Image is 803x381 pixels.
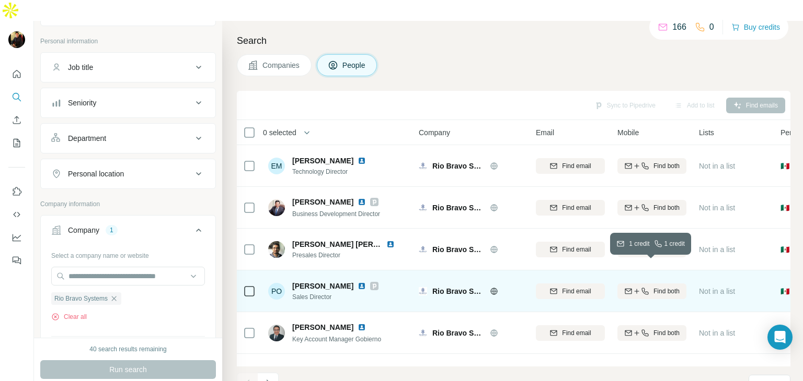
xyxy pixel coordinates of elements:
div: Personal location [68,169,124,179]
span: Not in a list [699,204,735,212]
button: Company1 [41,218,215,247]
span: Sales Director [292,292,378,302]
span: [PERSON_NAME] [292,364,353,375]
button: Seniority [41,90,215,115]
button: Clear all [51,312,87,322]
img: Logo of Rio Bravo Systems [419,245,427,254]
div: EM [268,158,285,174]
button: Find email [536,325,605,341]
img: LinkedIn logo [386,240,395,248]
img: Avatar [268,199,285,216]
span: Companies [262,60,301,70]
span: People [342,60,366,70]
div: 40 search results remaining [89,344,166,354]
div: 1 [106,225,118,235]
img: Logo of Rio Bravo Systems [419,162,427,170]
span: Find email [562,161,591,171]
button: My lists [8,134,25,152]
span: Not in a list [699,287,735,295]
button: Find both [617,158,686,174]
span: [PERSON_NAME] [292,322,353,332]
div: PO [268,283,285,300]
button: Job title [41,55,215,80]
img: LinkedIn logo [358,282,366,290]
span: Find both [653,203,680,212]
img: LinkedIn logo [358,365,366,374]
button: Buy credits [731,20,780,34]
img: Avatar [268,325,285,341]
img: Logo of Rio Bravo Systems [419,204,427,212]
button: Find both [617,283,686,299]
span: Find both [653,287,680,296]
button: Find both [617,242,686,257]
button: Enrich CSV [8,111,25,129]
span: [PERSON_NAME] [PERSON_NAME] [292,240,417,248]
button: Find both [617,325,686,341]
button: Feedback [8,251,25,270]
span: Rio Bravo Systems [432,286,485,296]
img: LinkedIn logo [358,157,366,165]
div: Department [68,133,106,144]
span: Find both [653,328,680,338]
span: Business Development Director [292,210,380,218]
button: Find email [536,158,605,174]
span: Company [419,127,450,138]
span: 🇲🇽 [781,203,789,213]
p: 0 [709,21,714,33]
span: Find both [653,245,680,254]
span: Rio Bravo Systems [432,244,485,255]
span: Rio Bravo Systems [432,328,485,338]
span: [PERSON_NAME] [292,197,353,207]
span: Rio Bravo Systems [432,161,485,171]
span: [PERSON_NAME] [292,281,353,291]
span: Find email [562,287,591,296]
p: Personal information [40,37,216,46]
button: Use Surfe on LinkedIn [8,182,25,201]
p: 166 [672,21,686,33]
span: Technology Director [292,167,378,176]
button: Search [8,88,25,106]
img: Avatar [8,31,25,48]
div: Seniority [68,98,96,108]
span: Find email [562,328,591,338]
img: LinkedIn logo [358,198,366,206]
span: Rio Bravo Systems [432,203,485,213]
button: Use Surfe API [8,205,25,224]
span: Key Account Manager Gobierno [292,336,381,343]
span: Rio Bravo Systems [54,294,108,303]
span: 0 selected [263,127,296,138]
button: Quick start [8,65,25,84]
span: Not in a list [699,162,735,170]
img: LinkedIn logo [358,323,366,331]
span: Find email [562,245,591,254]
img: Avatar [268,241,285,258]
p: Company information [40,199,216,209]
button: Dashboard [8,228,25,247]
button: Find email [536,242,605,257]
span: [PERSON_NAME] [292,156,353,166]
button: Personal location [41,161,215,186]
img: Logo of Rio Bravo Systems [419,329,427,337]
button: Find both [617,200,686,216]
span: Find email [562,203,591,212]
button: Find email [536,200,605,216]
span: 🇲🇽 [781,286,789,296]
span: 🇲🇽 [781,161,789,171]
span: Mobile [617,127,639,138]
button: Department [41,126,215,151]
button: Find email [536,283,605,299]
span: Find both [653,161,680,171]
span: Lists [699,127,714,138]
div: Select a company name or website [51,247,205,260]
span: Not in a list [699,245,735,254]
div: Open Intercom Messenger [767,325,793,350]
h4: Search [237,33,790,48]
span: 🇲🇽 [781,244,789,255]
div: Job title [68,62,93,73]
span: Email [536,127,554,138]
span: Presales Director [292,251,407,260]
img: Logo of Rio Bravo Systems [419,287,427,295]
div: Company [68,225,99,235]
span: Not in a list [699,329,735,337]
